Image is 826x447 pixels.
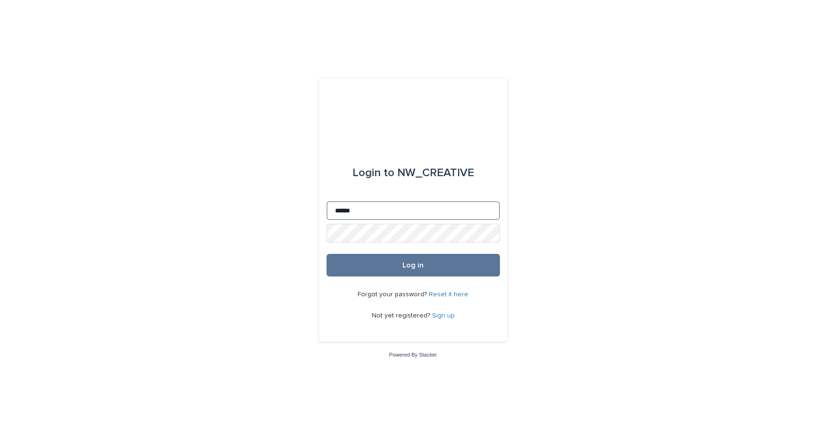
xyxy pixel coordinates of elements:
[352,167,394,179] span: Login to
[352,160,474,186] div: NW_CREATIVE
[432,312,455,319] a: Sign up
[429,291,468,298] a: Reset it here
[372,312,432,319] span: Not yet registered?
[327,254,500,276] button: Log in
[358,291,429,298] span: Forgot your password?
[347,101,479,130] img: EUIbKjtiSNGbmbK7PdmN
[389,352,437,358] a: Powered By Stacker
[402,261,424,269] span: Log in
